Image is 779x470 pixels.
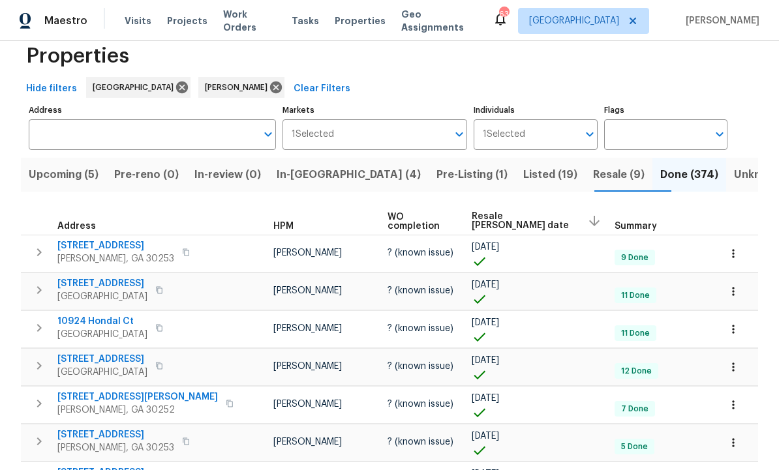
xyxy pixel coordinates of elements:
span: Pre-reno (0) [114,166,179,184]
span: [STREET_ADDRESS][PERSON_NAME] [57,390,218,404]
span: WO completion [388,213,450,231]
span: [DATE] [472,432,499,441]
span: [DATE] [472,280,499,289]
span: [GEOGRAPHIC_DATA] [529,14,619,27]
span: Work Orders [223,8,276,34]
span: Address [57,222,96,231]
span: ? (known issue) [388,400,453,409]
label: Address [29,106,276,114]
span: [STREET_ADDRESS] [57,277,147,290]
span: [PERSON_NAME] [680,14,759,27]
span: [GEOGRAPHIC_DATA] [57,328,147,341]
span: ? (known issue) [388,437,453,447]
span: 1 Selected [483,129,525,140]
span: [PERSON_NAME] [205,81,273,94]
span: Upcoming (5) [29,166,99,184]
span: Projects [167,14,207,27]
span: Resale [PERSON_NAME] date [472,212,577,230]
button: Open [259,125,277,143]
span: Maestro [44,14,87,27]
span: [PERSON_NAME] [273,286,342,295]
span: [DATE] [472,356,499,365]
span: ? (known issue) [388,324,453,333]
span: [PERSON_NAME], GA 30252 [57,404,218,417]
span: [PERSON_NAME], GA 30253 [57,252,174,265]
span: Hide filters [26,81,77,97]
label: Markets [283,106,468,114]
span: 5 Done [616,441,653,452]
div: 63 [499,8,508,21]
span: In-[GEOGRAPHIC_DATA] (4) [277,166,421,184]
span: 1 Selected [292,129,334,140]
span: 11 Done [616,328,655,339]
span: Listed (19) [523,166,577,184]
span: [STREET_ADDRESS] [57,428,174,441]
span: ? (known issue) [388,286,453,295]
span: Pre-Listing (1) [436,166,508,184]
span: [DATE] [472,242,499,252]
span: [PERSON_NAME] [273,400,342,409]
span: [PERSON_NAME] [273,437,342,447]
span: HPM [273,222,294,231]
span: Properties [335,14,386,27]
span: [PERSON_NAME] [273,324,342,333]
span: [GEOGRAPHIC_DATA] [57,366,147,379]
span: ? (known issue) [388,362,453,371]
span: Resale (9) [593,166,645,184]
span: ? (known issue) [388,248,453,257]
button: Open [581,125,599,143]
button: Hide filters [21,77,82,101]
span: 9 Done [616,252,654,263]
span: Properties [26,50,129,63]
span: Summary [615,222,657,231]
button: Clear Filters [288,77,356,101]
span: [STREET_ADDRESS] [57,239,174,252]
div: [PERSON_NAME] [198,77,284,98]
button: Open [710,125,729,143]
span: [PERSON_NAME], GA 30253 [57,441,174,454]
div: [GEOGRAPHIC_DATA] [86,77,191,98]
span: [PERSON_NAME] [273,362,342,371]
button: Open [450,125,468,143]
span: Visits [125,14,151,27]
span: Done (374) [660,166,718,184]
span: Clear Filters [294,81,350,97]
label: Flags [604,106,727,114]
label: Individuals [474,106,597,114]
span: 10924 Hondal Ct [57,315,147,328]
span: [STREET_ADDRESS] [57,353,147,366]
span: [DATE] [472,318,499,327]
span: 7 Done [616,404,654,415]
span: 11 Done [616,290,655,301]
span: Geo Assignments [401,8,477,34]
span: Tasks [292,16,319,25]
span: [PERSON_NAME] [273,248,342,257]
span: [GEOGRAPHIC_DATA] [57,290,147,303]
span: 12 Done [616,366,657,377]
span: [GEOGRAPHIC_DATA] [93,81,179,94]
span: In-review (0) [194,166,261,184]
span: [DATE] [472,394,499,403]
